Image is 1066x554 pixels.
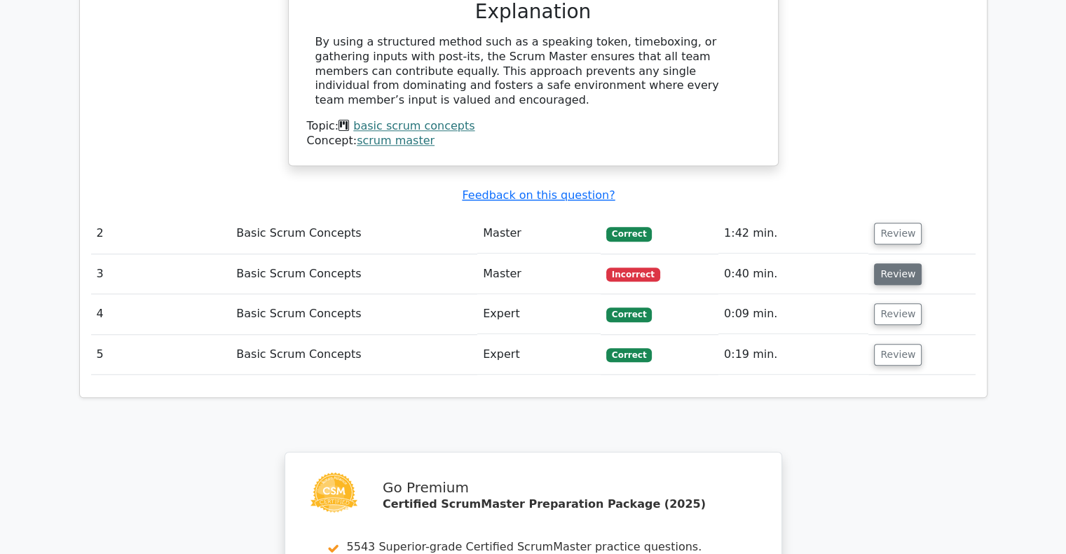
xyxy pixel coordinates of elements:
[874,263,922,285] button: Review
[91,335,231,375] td: 5
[353,119,474,132] a: basic scrum concepts
[718,335,868,375] td: 0:19 min.
[462,188,615,202] a: Feedback on this question?
[231,214,477,254] td: Basic Scrum Concepts
[315,35,751,108] div: By using a structured method such as a speaking token, timeboxing, or gathering inputs with post-...
[231,294,477,334] td: Basic Scrum Concepts
[307,119,760,134] div: Topic:
[477,335,601,375] td: Expert
[91,294,231,334] td: 4
[718,294,868,334] td: 0:09 min.
[718,254,868,294] td: 0:40 min.
[477,254,601,294] td: Master
[718,214,868,254] td: 1:42 min.
[91,214,231,254] td: 2
[874,223,922,244] button: Review
[606,348,652,362] span: Correct
[231,254,477,294] td: Basic Scrum Concepts
[606,227,652,241] span: Correct
[91,254,231,294] td: 3
[606,307,652,321] span: Correct
[307,134,760,148] div: Concept:
[477,214,601,254] td: Master
[357,134,435,147] a: scrum master
[477,294,601,334] td: Expert
[231,335,477,375] td: Basic Scrum Concepts
[606,268,660,282] span: Incorrect
[874,303,922,325] button: Review
[874,344,922,366] button: Review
